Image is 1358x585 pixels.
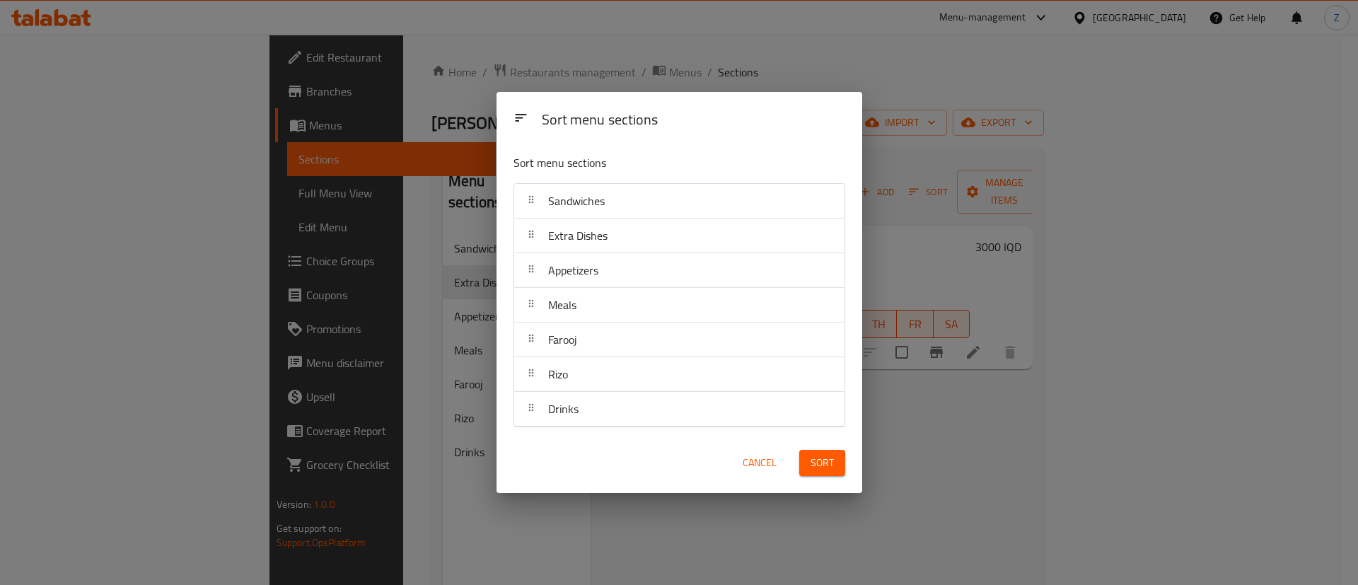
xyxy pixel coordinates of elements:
[737,450,782,476] button: Cancel
[811,454,834,472] span: Sort
[548,364,568,385] span: Rizo
[514,392,845,427] div: Drinks
[513,154,777,172] p: Sort menu sections
[514,357,845,392] div: Rizo
[799,450,845,476] button: Sort
[548,329,577,350] span: Farooj
[514,184,845,219] div: Sandwiches
[548,260,598,281] span: Appetizers
[514,288,845,323] div: Meals
[514,219,845,253] div: Extra Dishes
[548,398,579,419] span: Drinks
[514,323,845,357] div: Farooj
[548,225,608,246] span: Extra Dishes
[743,454,777,472] span: Cancel
[548,190,605,212] span: Sandwiches
[514,253,845,288] div: Appetizers
[536,105,851,137] div: Sort menu sections
[548,294,576,315] span: Meals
